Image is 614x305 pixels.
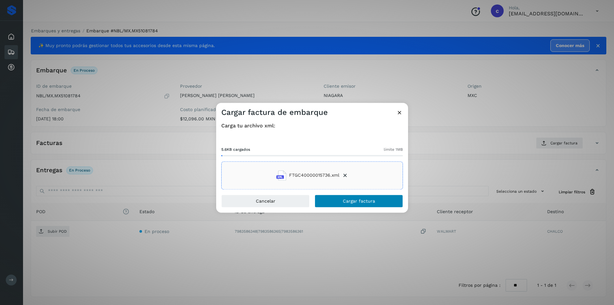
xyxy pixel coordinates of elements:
h4: Carga tu archivo xml: [221,123,403,129]
span: 5.6KB cargados [221,147,250,152]
span: Cancelar [256,199,275,203]
span: límite 1MB [384,147,403,152]
button: Cargar factura [315,195,403,207]
h3: Cargar factura de embarque [221,108,328,117]
button: Cancelar [221,195,310,207]
span: FTGC40000015736.xml [289,172,339,179]
span: Cargar factura [343,199,375,203]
